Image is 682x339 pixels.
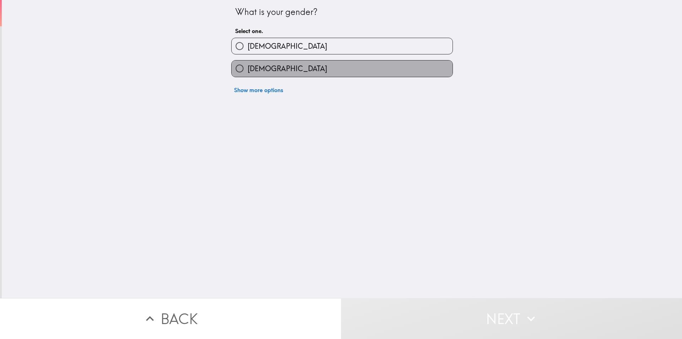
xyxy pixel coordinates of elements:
[341,298,682,339] button: Next
[232,38,453,54] button: [DEMOGRAPHIC_DATA]
[248,64,327,74] span: [DEMOGRAPHIC_DATA]
[235,27,449,35] h6: Select one.
[232,60,453,76] button: [DEMOGRAPHIC_DATA]
[235,6,449,18] div: What is your gender?
[248,41,327,51] span: [DEMOGRAPHIC_DATA]
[231,83,286,97] button: Show more options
